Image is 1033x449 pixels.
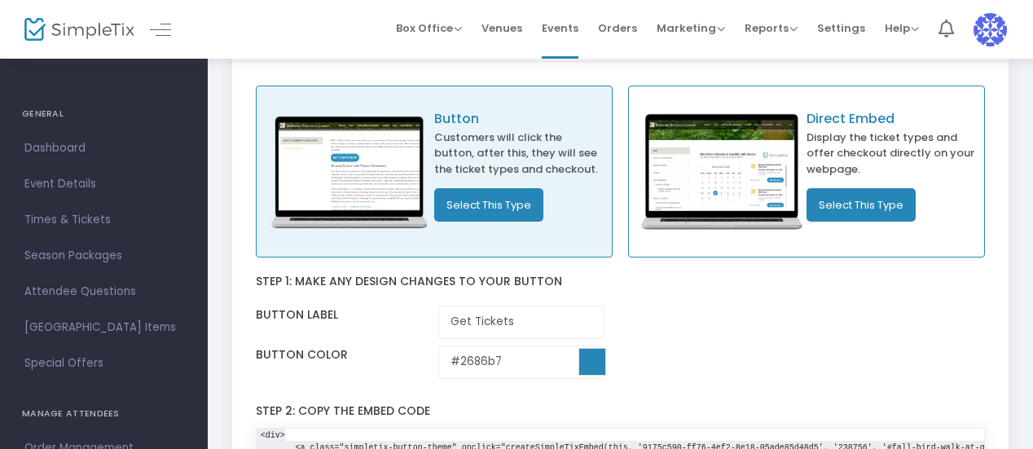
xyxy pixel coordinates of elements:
[438,306,604,339] input: Enter Button Label
[265,109,434,234] img: embed_button.png
[481,7,522,49] span: Venues
[256,395,430,429] label: Step 2: Copy the embed code
[22,398,186,430] h4: MANAGE ATTENDEES
[24,317,183,338] span: [GEOGRAPHIC_DATA] Items
[434,109,604,129] p: Button
[24,281,183,302] span: Attendee Questions
[22,98,186,130] h4: GENERAL
[657,20,725,36] span: Marketing
[24,209,183,231] span: Times & Tickets
[396,20,462,36] span: Box Office
[256,339,348,372] label: Button color
[637,109,807,234] img: direct_embed.png
[817,7,865,49] span: Settings
[807,109,976,129] p: Direct Embed
[256,299,338,332] label: Button label
[24,245,183,266] span: Season Packages
[256,266,562,299] label: Step 1: Make any design changes to your button
[807,130,976,178] p: Display the ticket types and offer checkout directly on your webpage.
[542,7,578,49] span: Events
[24,174,183,195] span: Event Details
[598,7,637,49] span: Orders
[434,188,543,222] button: Select This Type
[434,130,604,178] p: Customers will click the button, after this, they will see the ticket types and checkout.
[745,20,798,36] span: Reports
[24,138,183,159] span: Dashboard
[24,353,183,374] span: Special Offers
[807,188,916,222] button: Select This Type
[885,20,919,36] span: Help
